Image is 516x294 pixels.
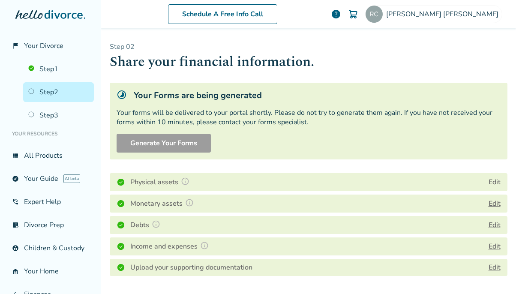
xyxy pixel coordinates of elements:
a: Step1 [23,59,94,79]
a: view_listAll Products [7,146,94,165]
a: garage_homeYour Home [7,261,94,281]
a: account_childChildren & Custody [7,238,94,258]
span: list_alt_check [12,222,19,228]
img: Cart [348,9,358,19]
a: Step2 [23,82,94,102]
a: list_alt_checkDivorce Prep [7,215,94,235]
img: Question Mark [181,177,189,186]
img: Completed [117,242,125,251]
a: help [331,9,341,19]
button: Generate Your Forms [117,134,211,153]
button: Edit [489,241,501,252]
a: phone_in_talkExpert Help [7,192,94,212]
h5: Your Forms are being generated [134,90,262,101]
img: Question Mark [200,241,209,250]
li: Your Resources [7,125,94,142]
a: Schedule A Free Info Call [168,4,277,24]
span: garage_home [12,268,19,275]
button: Edit [489,177,501,187]
span: AI beta [63,174,80,183]
h1: Share your financial information. [110,51,507,72]
span: phone_in_talk [12,198,19,205]
img: Question Mark [185,198,194,207]
h4: Debts [130,219,163,231]
img: Completed [117,221,125,229]
img: Completed [117,263,125,272]
a: exploreYour GuideAI beta [7,169,94,189]
button: Edit [489,220,501,230]
img: rubiebegonia@gmail.com [366,6,383,23]
iframe: Chat Widget [473,253,516,294]
span: flag_2 [12,42,19,49]
h4: Income and expenses [130,241,211,252]
span: Your Divorce [24,41,63,51]
div: Your forms will be delivered to your portal shortly. Please do not try to generate them again. If... [117,108,501,127]
span: [PERSON_NAME] [PERSON_NAME] [386,9,502,19]
span: view_list [12,152,19,159]
h4: Upload your supporting documentation [130,262,252,273]
a: Step3 [23,105,94,125]
p: Step 0 2 [110,42,507,51]
img: Completed [117,199,125,208]
img: Completed [117,178,125,186]
img: Question Mark [152,220,160,228]
h4: Monetary assets [130,198,196,209]
button: Edit [489,198,501,209]
span: explore [12,175,19,182]
span: account_child [12,245,19,252]
h4: Physical assets [130,177,192,188]
a: flag_2Your Divorce [7,36,94,56]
